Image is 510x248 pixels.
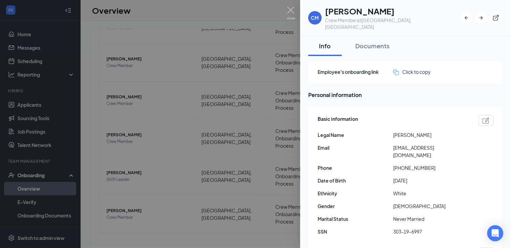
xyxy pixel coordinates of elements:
[393,68,431,76] button: Click to copy
[393,190,469,197] span: White
[490,12,502,24] button: ExternalLink
[318,164,393,171] span: Phone
[311,14,319,21] div: CM
[463,14,470,21] svg: ArrowLeftNew
[318,202,393,210] span: Gender
[315,42,335,50] div: Info
[318,190,393,197] span: Ethnicity
[475,12,487,24] button: ArrowRight
[393,215,469,222] span: Never Married
[318,68,393,76] span: Employee's onboarding link
[318,144,393,151] span: Email
[393,69,399,75] img: click-to-copy.71757273a98fde459dfc.svg
[487,225,503,241] div: Open Intercom Messenger
[393,202,469,210] span: [DEMOGRAPHIC_DATA]
[325,17,460,30] div: Crew Member at [GEOGRAPHIC_DATA], [GEOGRAPHIC_DATA]
[325,5,460,17] h1: [PERSON_NAME]
[318,228,393,235] span: SSN
[460,12,472,24] button: ArrowLeftNew
[393,144,469,159] span: [EMAIL_ADDRESS][DOMAIN_NAME]
[318,177,393,184] span: Date of Birth
[393,164,469,171] span: [PHONE_NUMBER]
[318,115,358,126] span: Basic information
[478,14,484,21] svg: ArrowRight
[393,228,469,235] span: 303-19-6997
[355,42,389,50] div: Documents
[493,14,499,21] svg: ExternalLink
[308,91,502,99] span: Personal information
[318,131,393,139] span: Legal Name
[318,215,393,222] span: Marital Status
[393,177,469,184] span: [DATE]
[393,131,469,139] span: [PERSON_NAME]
